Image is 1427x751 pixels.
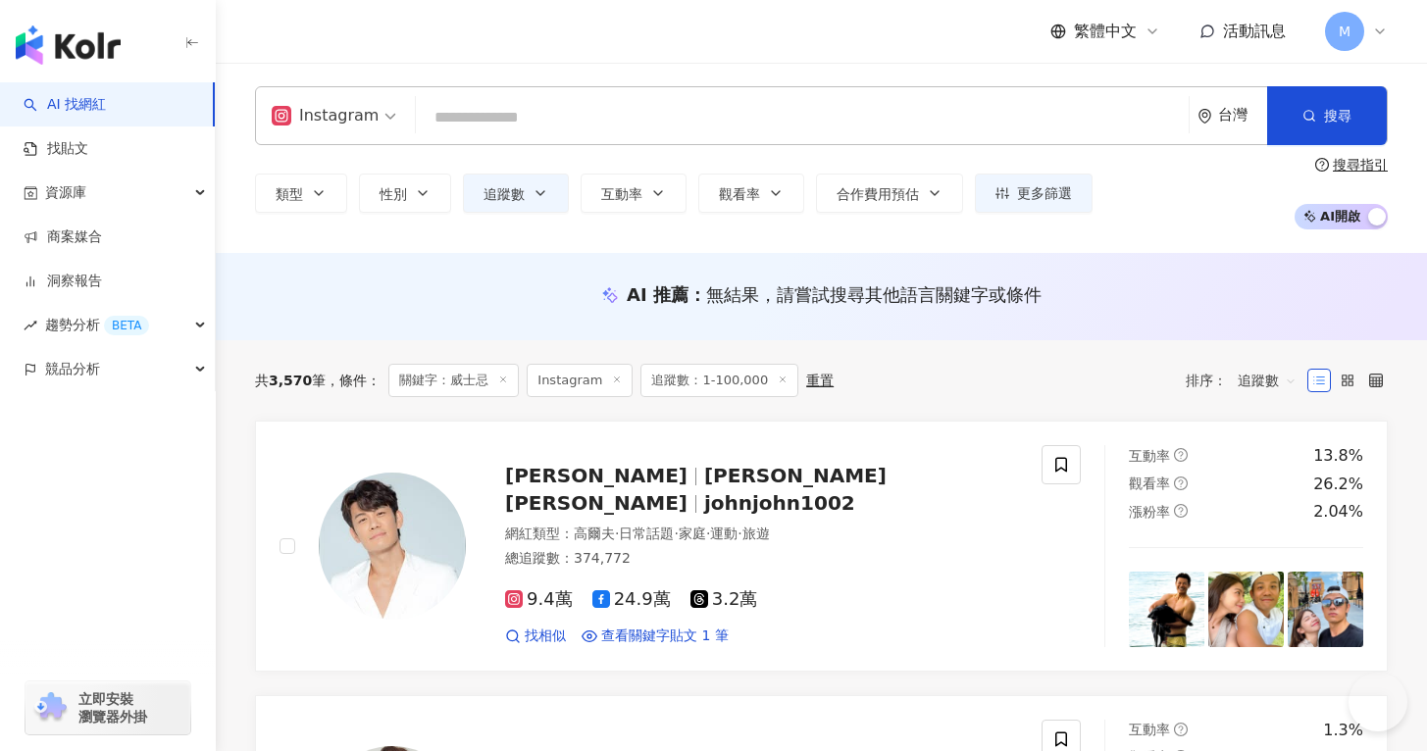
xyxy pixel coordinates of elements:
span: 類型 [276,186,303,202]
div: 網紅類型 ： [505,525,1018,544]
span: 找相似 [525,626,566,646]
div: 2.04% [1313,501,1363,523]
span: rise [24,319,37,332]
a: 商案媒合 [24,227,102,247]
span: question-circle [1174,504,1188,518]
a: 洞察報告 [24,272,102,291]
div: Instagram [272,100,379,131]
button: 追蹤數 [463,174,569,213]
span: 立即安裝 瀏覽器外掛 [78,690,147,726]
span: 條件 ： [326,373,381,388]
span: 3.2萬 [690,589,758,610]
span: 高爾夫 [574,526,615,541]
img: post-image [1208,572,1284,647]
img: logo [16,25,121,65]
span: 追蹤數 [484,186,525,202]
button: 搜尋 [1267,86,1387,145]
span: · [706,526,710,541]
span: 追蹤數 [1238,365,1297,396]
div: 台灣 [1218,107,1267,124]
span: Instagram [527,364,633,397]
span: question-circle [1174,476,1188,490]
span: 資源庫 [45,171,86,215]
span: 性別 [380,186,407,202]
span: · [674,526,678,541]
a: KOL Avatar[PERSON_NAME][PERSON_NAME][PERSON_NAME]johnjohn1002網紅類型：高爾夫·日常話題·家庭·運動·旅遊總追蹤數：374,7729.... [255,421,1388,671]
span: 家庭 [679,526,706,541]
span: 追蹤數：1-100,000 [640,364,798,397]
a: 找相似 [505,626,566,646]
div: 重置 [806,373,834,388]
button: 觀看率 [698,174,804,213]
span: 無結果，請嘗試搜尋其他語言關鍵字或條件 [706,284,1042,305]
span: 互動率 [1129,722,1170,737]
span: 趨勢分析 [45,303,149,347]
span: 競品分析 [45,347,100,391]
span: 旅遊 [742,526,770,541]
span: question-circle [1174,448,1188,462]
div: AI 推薦 ： [627,282,1042,307]
div: 排序： [1186,365,1307,396]
span: 運動 [710,526,738,541]
span: [PERSON_NAME] [505,464,688,487]
button: 類型 [255,174,347,213]
span: 關鍵字：威士忌 [388,364,519,397]
span: 查看關鍵字貼文 1 筆 [601,626,729,646]
span: 互動率 [601,186,642,202]
span: 觀看率 [1129,476,1170,491]
a: searchAI 找網紅 [24,95,106,115]
span: 3,570 [269,373,312,388]
span: 合作費用預估 [837,186,919,202]
div: 26.2% [1313,474,1363,495]
div: 搜尋指引 [1333,157,1388,173]
button: 互動率 [581,174,687,213]
div: 共 筆 [255,373,326,388]
img: post-image [1288,572,1363,647]
span: 觀看率 [719,186,760,202]
span: M [1339,21,1351,42]
div: 13.8% [1313,445,1363,467]
div: 總追蹤數 ： 374,772 [505,549,1018,569]
span: 活動訊息 [1223,22,1286,40]
img: KOL Avatar [319,473,466,620]
span: environment [1198,109,1212,124]
div: 1.3% [1323,720,1363,741]
a: chrome extension立即安裝 瀏覽器外掛 [25,681,190,734]
span: question-circle [1315,158,1329,172]
span: johnjohn1002 [704,491,855,515]
span: 更多篩選 [1017,185,1072,201]
span: 漲粉率 [1129,504,1170,520]
span: question-circle [1174,723,1188,736]
span: 互動率 [1129,448,1170,464]
iframe: Help Scout Beacon - Open [1349,673,1407,731]
span: · [738,526,741,541]
span: 日常話題 [619,526,674,541]
img: chrome extension [31,692,70,724]
button: 性別 [359,174,451,213]
span: 繁體中文 [1074,21,1137,42]
span: 搜尋 [1324,108,1351,124]
a: 查看關鍵字貼文 1 筆 [582,626,729,646]
span: · [615,526,619,541]
span: 24.9萬 [592,589,671,610]
button: 更多篩選 [975,174,1093,213]
span: 9.4萬 [505,589,573,610]
img: post-image [1129,572,1204,647]
button: 合作費用預估 [816,174,963,213]
div: BETA [104,316,149,335]
a: 找貼文 [24,139,88,159]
